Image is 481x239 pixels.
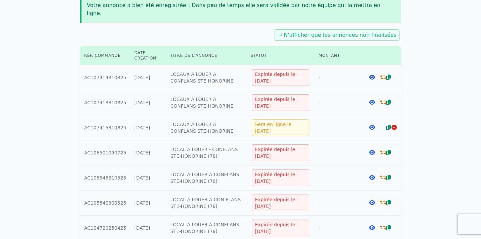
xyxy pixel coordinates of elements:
i: Renouveler la commande [380,75,386,80]
td: [DATE] [130,115,166,140]
i: Dupliquer l'annonce [386,75,391,80]
td: AC107413310825 [80,90,130,115]
div: Expirée depuis le [DATE] [252,94,309,111]
td: - [315,140,360,165]
i: Voir l'annonce [369,175,375,180]
i: Voir l'annonce [369,225,375,230]
div: Expirée depuis le [DATE] [252,220,309,236]
div: Sera en ligne le [DATE] [252,119,309,136]
td: [DATE] [130,191,166,216]
i: Renouveler la commande [380,100,386,105]
div: Expirée depuis le [DATE] [252,169,309,186]
th: Montant [315,46,360,65]
td: LOCAUX A LOUER A CONFLANS STE-HONORINE [166,65,247,90]
td: AC105540300525 [80,191,130,216]
td: [DATE] [130,90,166,115]
i: Renouveler la commande [380,225,386,230]
i: Renouveler la commande [380,175,386,180]
td: [DATE] [130,165,166,191]
div: Expirée depuis le [DATE] [252,69,309,86]
i: Voir l'annonce [369,125,375,130]
td: LOCAUX A LOUER A CONFLANS STE-HONORINE [166,115,247,140]
p: Votre annonce a bien été enregistrée ! Dans peu de temps elle sera validée par notre équipe qui l... [87,1,395,17]
th: Réf. commande [80,46,130,65]
i: Dupliquer l'annonce [386,200,391,205]
td: [DATE] [130,140,166,165]
div: Expirée depuis le [DATE] [252,195,309,211]
i: Dupliquer l'annonce [386,125,391,130]
i: Arrêter la diffusion de l'annonce [391,125,397,130]
td: - [315,165,360,191]
div: Expirée depuis le [DATE] [252,144,309,161]
i: Dupliquer l'annonce [386,100,391,105]
td: AC105546310525 [80,165,130,191]
i: Renouveler la commande [380,150,386,155]
i: Dupliquer l'annonce [386,175,391,180]
i: Voir l'annonce [369,100,375,105]
td: LOCAUX A LOUER A CONFLANS STE-HONORINE [166,90,247,115]
td: AC107414310825 [80,65,130,90]
i: Voir l'annonce [369,150,375,155]
td: LOCAL A LOUER - CONFLANS STE-HONORINE (78) [166,140,247,165]
i: Dupliquer l'annonce [386,150,391,155]
a: → N'afficher que les annonces non finalisées [278,32,396,38]
i: Renouveler la commande [380,200,386,205]
td: AC107415310825 [80,115,130,140]
td: LOCAL A LOUER A CONFLANS STE-HONORINE (78) [166,165,247,191]
td: LOCAL A LOUER A CON FLANS STE-HONORINE (78) [166,191,247,216]
i: Voir l'annonce [369,200,375,205]
i: Voir l'annonce [369,75,375,80]
th: Date création [130,46,166,65]
td: [DATE] [130,65,166,90]
th: Statut [247,46,315,65]
td: - [315,65,360,90]
th: Titre de l'annonce [166,46,247,65]
td: - [315,90,360,115]
td: - [315,191,360,216]
td: AC106501090725 [80,140,130,165]
i: Dupliquer l'annonce [386,225,391,230]
td: - [315,115,360,140]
